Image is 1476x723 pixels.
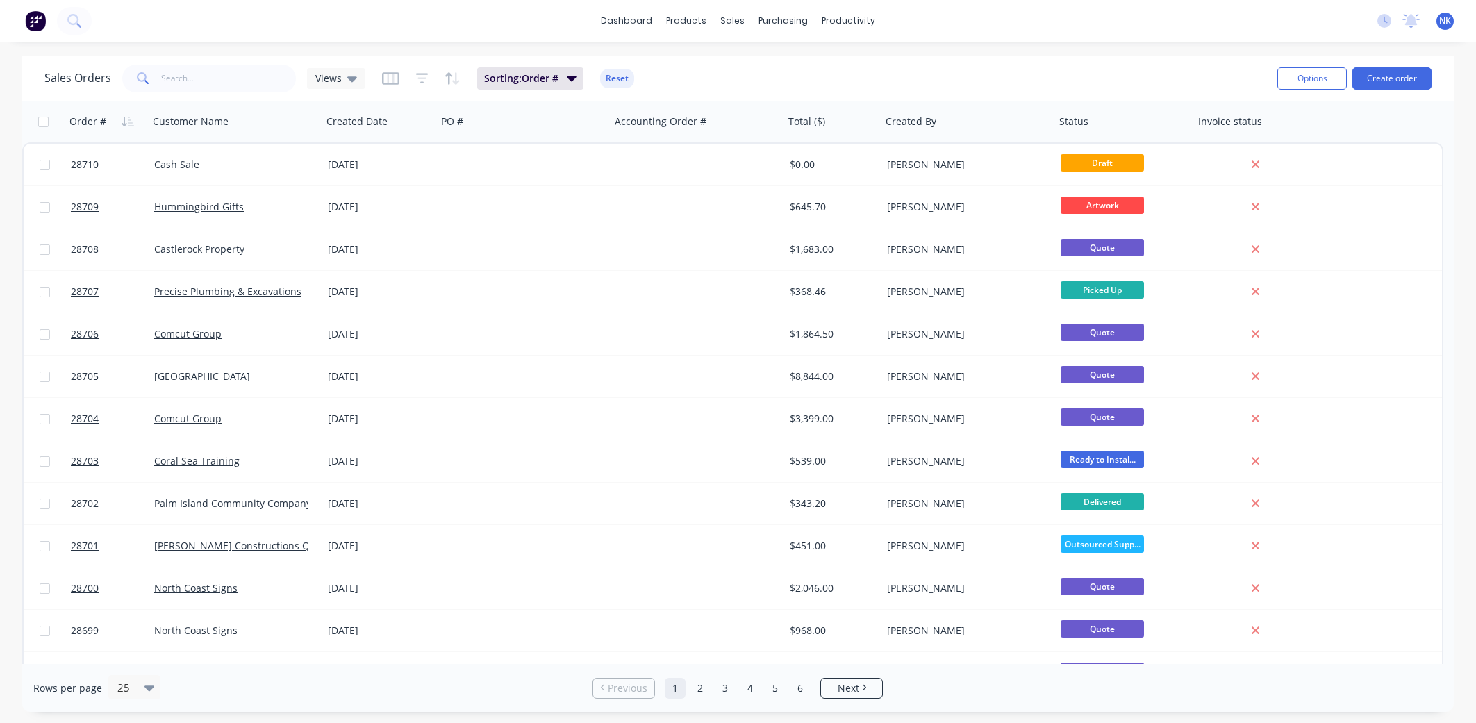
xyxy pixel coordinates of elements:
[1352,67,1432,90] button: Create order
[790,497,872,510] div: $343.20
[1439,15,1451,27] span: NK
[887,454,1041,468] div: [PERSON_NAME]
[887,327,1041,341] div: [PERSON_NAME]
[1061,154,1144,172] span: Draft
[154,581,238,595] a: North Coast Signs
[71,200,99,214] span: 28709
[1198,115,1262,128] div: Invoice status
[71,327,99,341] span: 28706
[153,115,229,128] div: Customer Name
[71,228,154,270] a: 28708
[161,65,297,92] input: Search...
[154,242,244,256] a: Castlerock Property
[1061,324,1144,341] span: Quote
[71,369,99,383] span: 28705
[788,115,825,128] div: Total ($)
[328,242,431,256] div: [DATE]
[71,144,154,185] a: 28710
[328,200,431,214] div: [DATE]
[659,10,713,31] div: products
[713,10,752,31] div: sales
[593,681,654,695] a: Previous page
[665,678,686,699] a: Page 1 is your current page
[71,525,154,567] a: 28701
[615,115,706,128] div: Accounting Order #
[71,356,154,397] a: 28705
[477,67,583,90] button: Sorting:Order #
[887,200,1041,214] div: [PERSON_NAME]
[71,313,154,355] a: 28706
[154,285,301,298] a: Precise Plumbing & Excavations
[1061,578,1144,595] span: Quote
[752,10,815,31] div: purchasing
[715,678,736,699] a: Page 3
[600,69,634,88] button: Reset
[1061,535,1144,553] span: Outsourced Supp...
[790,624,872,638] div: $968.00
[328,369,431,383] div: [DATE]
[1061,493,1144,510] span: Delivered
[887,539,1041,553] div: [PERSON_NAME]
[887,412,1041,426] div: [PERSON_NAME]
[326,115,388,128] div: Created Date
[71,483,154,524] a: 28702
[154,200,244,213] a: Hummingbird Gifts
[154,497,311,510] a: Palm Island Community Company
[328,454,431,468] div: [DATE]
[790,285,872,299] div: $368.46
[328,624,431,638] div: [DATE]
[71,497,99,510] span: 28702
[594,10,659,31] a: dashboard
[790,678,811,699] a: Page 6
[1061,663,1144,680] span: Quote
[887,581,1041,595] div: [PERSON_NAME]
[765,678,786,699] a: Page 5
[1061,366,1144,383] span: Quote
[71,398,154,440] a: 28704
[71,440,154,482] a: 28703
[790,369,872,383] div: $8,844.00
[1277,67,1347,90] button: Options
[328,285,431,299] div: [DATE]
[815,10,882,31] div: productivity
[821,681,882,695] a: Next page
[71,567,154,609] a: 28700
[887,624,1041,638] div: [PERSON_NAME]
[71,610,154,651] a: 28699
[790,242,872,256] div: $1,683.00
[71,412,99,426] span: 28704
[154,327,222,340] a: Comcut Group
[25,10,46,31] img: Factory
[71,539,99,553] span: 28701
[328,581,431,595] div: [DATE]
[71,158,99,172] span: 28710
[315,71,342,85] span: Views
[154,158,199,171] a: Cash Sale
[887,242,1041,256] div: [PERSON_NAME]
[887,285,1041,299] div: [PERSON_NAME]
[790,581,872,595] div: $2,046.00
[328,158,431,172] div: [DATE]
[1061,239,1144,256] span: Quote
[154,454,240,467] a: Coral Sea Training
[790,158,872,172] div: $0.00
[1061,408,1144,426] span: Quote
[71,652,154,694] a: 28698
[44,72,111,85] h1: Sales Orders
[1061,620,1144,638] span: Quote
[790,200,872,214] div: $645.70
[154,539,319,552] a: [PERSON_NAME] Constructions Qld
[154,624,238,637] a: North Coast Signs
[71,271,154,313] a: 28707
[71,285,99,299] span: 28707
[441,115,463,128] div: PO #
[71,581,99,595] span: 28700
[328,497,431,510] div: [DATE]
[608,681,647,695] span: Previous
[587,678,888,699] ul: Pagination
[71,454,99,468] span: 28703
[740,678,761,699] a: Page 4
[1061,281,1144,299] span: Picked Up
[328,327,431,341] div: [DATE]
[887,369,1041,383] div: [PERSON_NAME]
